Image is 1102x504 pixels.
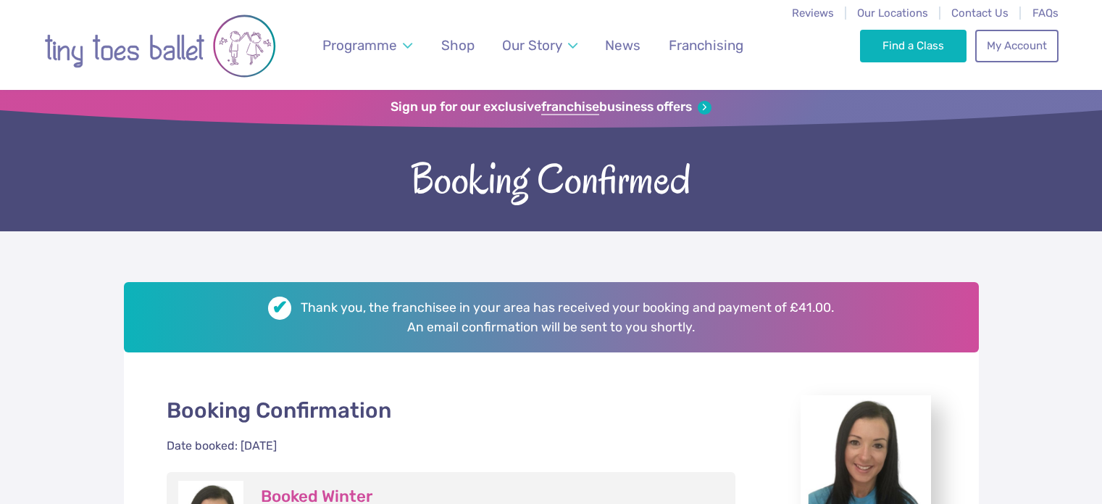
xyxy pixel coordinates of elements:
[167,395,736,425] p: Booking Confirmation
[441,37,475,54] span: Shop
[541,99,599,115] strong: franchise
[434,28,481,62] a: Shop
[44,9,276,83] img: tiny toes ballet
[322,37,397,54] span: Programme
[605,37,640,54] span: News
[124,282,979,352] h2: Thank you, the franchisee in your area has received your booking and payment of £41.00. An email ...
[495,28,584,62] a: Our Story
[167,438,277,454] div: Date booked: [DATE]
[860,30,967,62] a: Find a Class
[975,30,1058,62] a: My Account
[951,7,1009,20] a: Contact Us
[857,7,928,20] a: Our Locations
[792,7,834,20] a: Reviews
[502,37,562,54] span: Our Story
[598,28,648,62] a: News
[661,28,750,62] a: Franchising
[669,37,743,54] span: Franchising
[391,99,711,115] a: Sign up for our exclusivefranchisebusiness offers
[1032,7,1059,20] a: FAQs
[315,28,419,62] a: Programme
